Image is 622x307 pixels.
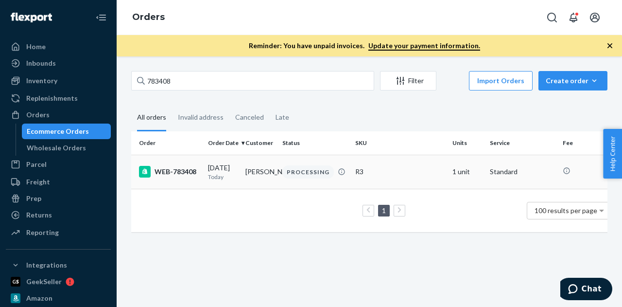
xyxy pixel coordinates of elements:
[6,191,111,206] a: Prep
[6,207,111,223] a: Returns
[6,73,111,89] a: Inventory
[27,143,86,153] div: Wholesale Orders
[137,105,166,131] div: All orders
[278,131,351,155] th: Status
[6,55,111,71] a: Inbounds
[490,167,555,177] p: Standard
[355,167,445,177] div: R3
[204,131,242,155] th: Order Date
[380,76,436,86] div: Filter
[131,131,204,155] th: Order
[249,41,480,51] p: Reminder: You have unpaid invoices.
[380,206,388,215] a: Page 1 is your current page
[282,165,334,179] div: PROCESSING
[26,58,56,68] div: Inbounds
[178,105,224,130] div: Invalid address
[6,274,111,289] a: GeekSeller
[380,71,436,90] button: Filter
[26,194,41,203] div: Prep
[449,131,486,155] th: Units
[132,12,165,22] a: Orders
[6,174,111,190] a: Freight
[564,8,583,27] button: Open notifications
[131,71,374,90] input: Search orders
[11,13,52,22] img: Flexport logo
[242,155,279,189] td: [PERSON_NAME]
[6,90,111,106] a: Replenishments
[26,293,52,303] div: Amazon
[245,139,275,147] div: Customer
[6,290,111,306] a: Amazon
[139,166,200,178] div: WEB-783408
[22,140,111,156] a: Wholesale Orders
[469,71,533,90] button: Import Orders
[276,105,289,130] div: Late
[560,278,612,302] iframe: Opens a widget where you can chat to one of our agents
[26,93,78,103] div: Replenishments
[27,126,89,136] div: Ecommerce Orders
[26,260,67,270] div: Integrations
[6,39,111,54] a: Home
[6,107,111,123] a: Orders
[26,76,57,86] div: Inventory
[559,131,617,155] th: Fee
[26,42,46,52] div: Home
[208,173,238,181] p: Today
[22,124,111,139] a: Ecommerce Orders
[546,76,600,86] div: Create order
[535,206,597,215] span: 100 results per page
[486,131,559,155] th: Service
[542,8,562,27] button: Open Search Box
[26,210,52,220] div: Returns
[26,110,50,120] div: Orders
[603,129,622,179] button: Help Center
[538,71,607,90] button: Create order
[6,257,111,273] button: Integrations
[351,131,449,155] th: SKU
[91,8,111,27] button: Close Navigation
[368,41,480,51] a: Update your payment information.
[26,228,59,237] div: Reporting
[208,163,238,181] div: [DATE]
[26,277,62,287] div: GeekSeller
[235,105,264,130] div: Canceled
[124,3,173,32] ol: breadcrumbs
[449,155,486,189] td: 1 unit
[6,225,111,240] a: Reporting
[26,160,47,169] div: Parcel
[26,177,50,187] div: Freight
[585,8,605,27] button: Open account menu
[6,157,111,172] a: Parcel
